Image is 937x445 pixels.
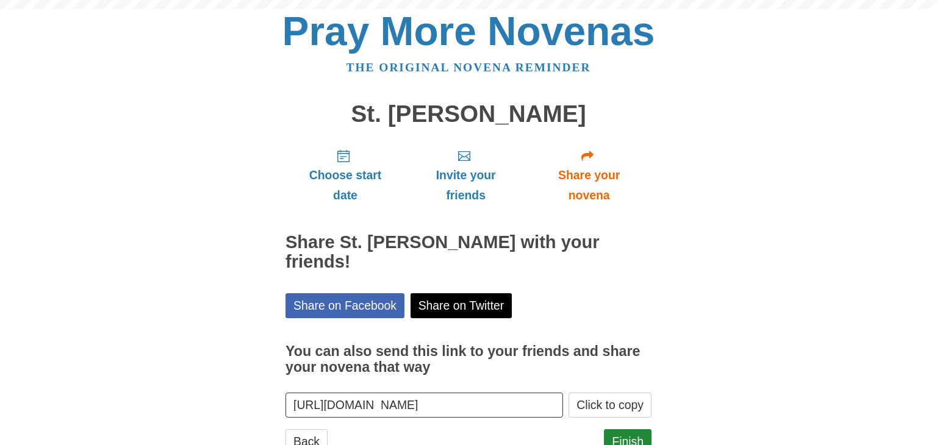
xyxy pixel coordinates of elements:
a: Share your novena [526,139,652,212]
h1: St. [PERSON_NAME] [285,101,652,127]
h3: You can also send this link to your friends and share your novena that way [285,344,652,375]
a: The original novena reminder [346,61,591,74]
a: Invite your friends [405,139,526,212]
span: Share your novena [539,165,639,205]
a: Choose start date [285,139,405,212]
a: Pray More Novenas [282,9,655,54]
button: Click to copy [569,393,652,418]
span: Invite your friends [417,165,514,205]
h2: Share St. [PERSON_NAME] with your friends! [285,233,652,272]
a: Share on Twitter [411,293,512,318]
span: Choose start date [298,165,393,205]
a: Share on Facebook [285,293,404,318]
